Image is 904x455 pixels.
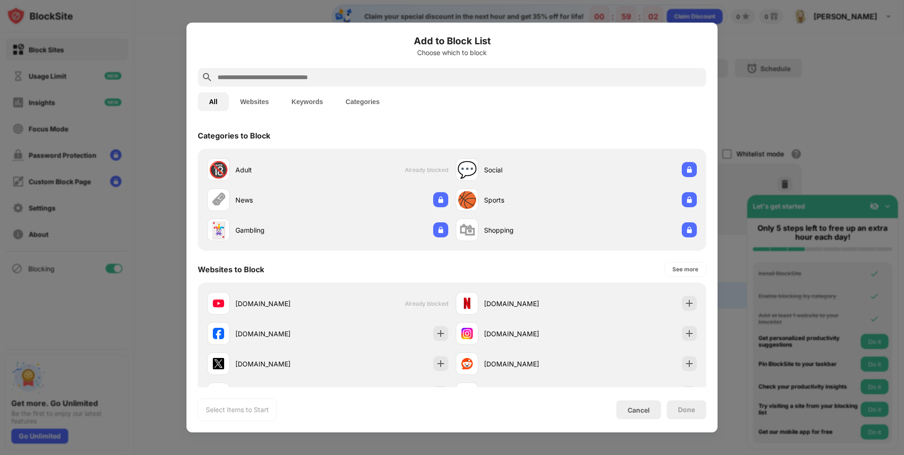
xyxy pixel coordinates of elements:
[235,165,328,175] div: Adult
[209,160,228,179] div: 🔞
[457,190,477,210] div: 🏀
[198,92,229,111] button: All
[198,34,706,48] h6: Add to Block List
[334,92,391,111] button: Categories
[202,72,213,83] img: search.svg
[484,165,576,175] div: Social
[457,160,477,179] div: 💬
[484,329,576,339] div: [DOMAIN_NAME]
[213,358,224,369] img: favicons
[198,131,270,140] div: Categories to Block
[209,220,228,240] div: 🃏
[235,329,328,339] div: [DOMAIN_NAME]
[461,358,473,369] img: favicons
[213,298,224,309] img: favicons
[198,265,264,274] div: Websites to Block
[484,195,576,205] div: Sports
[280,92,334,111] button: Keywords
[213,328,224,339] img: favicons
[672,265,698,274] div: See more
[405,300,448,307] span: Already blocked
[678,406,695,414] div: Done
[210,190,226,210] div: 🗞
[229,92,280,111] button: Websites
[461,328,473,339] img: favicons
[198,49,706,57] div: Choose which to block
[484,359,576,369] div: [DOMAIN_NAME]
[235,299,328,309] div: [DOMAIN_NAME]
[206,405,269,414] div: Select Items to Start
[235,195,328,205] div: News
[405,166,448,173] span: Already blocked
[461,298,473,309] img: favicons
[235,225,328,235] div: Gambling
[628,406,650,414] div: Cancel
[235,359,328,369] div: [DOMAIN_NAME]
[484,225,576,235] div: Shopping
[484,299,576,309] div: [DOMAIN_NAME]
[459,220,475,240] div: 🛍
